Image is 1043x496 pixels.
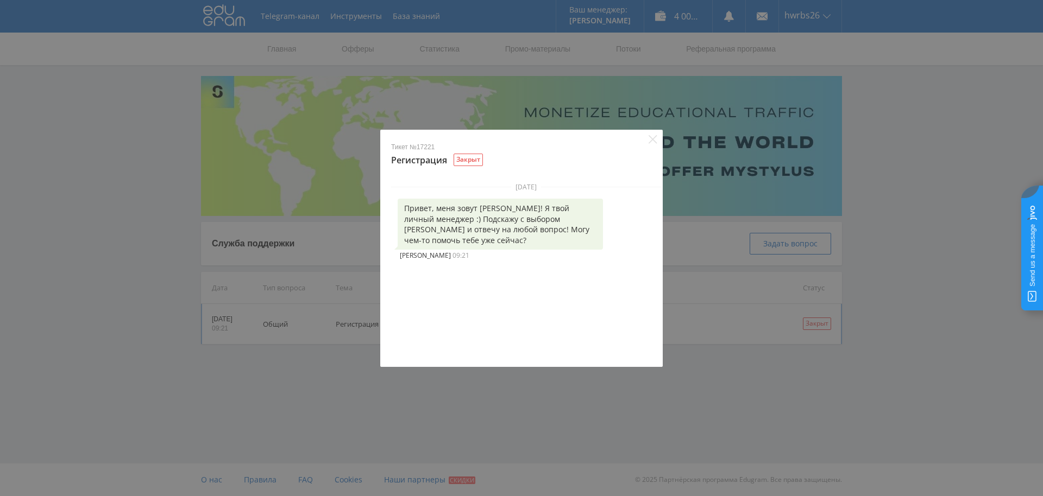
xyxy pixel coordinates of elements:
[649,135,657,144] button: Close
[454,154,483,166] div: Закрыт
[511,183,541,190] span: [DATE]
[398,199,603,250] div: Привет, меня зовут [PERSON_NAME]! Я твой личный менеджер :) Подскажу с выбором [PERSON_NAME] и от...
[400,251,453,260] span: [PERSON_NAME]
[391,143,652,152] p: Тикет №17221
[453,251,469,260] span: 09:21
[391,143,652,167] div: Регистрация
